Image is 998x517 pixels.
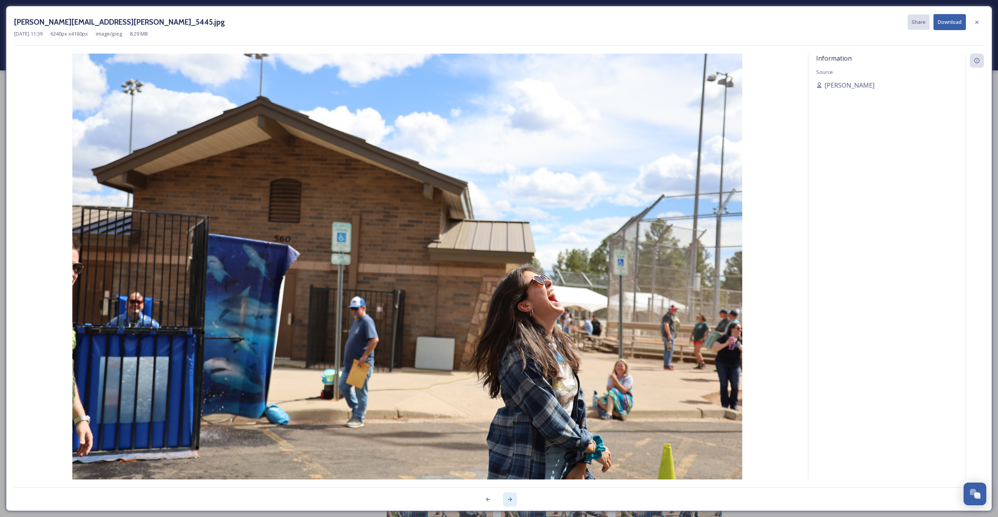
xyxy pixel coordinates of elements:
span: image/jpeg [96,30,122,38]
span: 8.29 MB [130,30,148,38]
span: [DATE] 11:39 [14,30,43,38]
img: Sarah.holditch%40flagstaffaz.gov-IMG_5445.jpg [14,54,800,500]
span: Information [816,54,852,63]
span: 6240 px x 4160 px [50,30,88,38]
span: Source [816,68,833,75]
button: Share [908,14,930,30]
button: Download [933,14,966,30]
span: [PERSON_NAME] [824,81,874,90]
h3: [PERSON_NAME][EMAIL_ADDRESS][PERSON_NAME]_5445.jpg [14,16,225,28]
button: Open Chat [964,483,986,505]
